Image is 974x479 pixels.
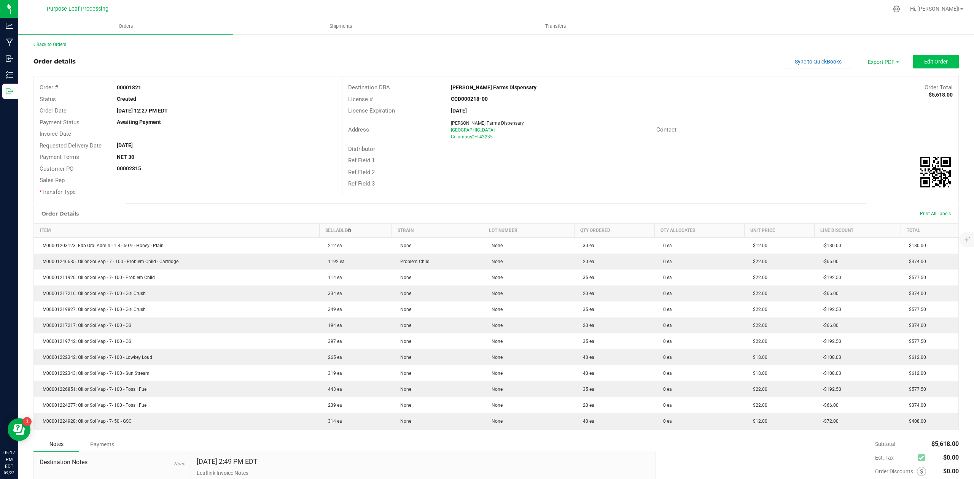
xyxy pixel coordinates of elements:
[488,307,503,312] span: None
[819,307,841,312] span: -$192.50
[749,275,767,280] span: $22.00
[488,371,503,376] span: None
[905,307,926,312] span: $577.50
[39,259,178,264] span: M00001246685: Oil or Sol Vap - 7 - 100 - Problem Child - Cartridge
[324,403,342,408] span: 239 ea
[920,157,951,187] img: Scan me!
[488,323,503,328] span: None
[39,291,146,296] span: M00001217216: Oil or Sol Vap - 7- 100 - Girl Crush
[488,339,503,344] span: None
[488,243,503,248] span: None
[396,307,411,312] span: None
[33,42,66,47] a: Back to Orders
[819,371,841,376] span: -$108.00
[749,371,767,376] span: $18.00
[39,371,150,376] span: M00001222343: Oil or Sol Vap - 7- 100 - Sun Stream
[39,275,155,280] span: M00001211920: Oil or Sol Vap - 7- 100 - Problem Child
[117,108,168,114] strong: [DATE] 12:27 PM EDT
[396,259,430,264] span: Problem Child
[749,307,767,312] span: $22.00
[579,275,594,280] span: 35 ea
[749,243,767,248] span: $12.00
[117,119,161,125] strong: Awaiting Payment
[579,419,594,424] span: 40 ea
[117,96,136,102] strong: Created
[40,458,185,467] span: Destination Notes
[819,259,839,264] span: -$66.00
[579,291,594,296] span: 20 ea
[659,355,672,360] span: 0 ea
[320,224,392,238] th: Sellable
[931,440,959,447] span: $5,618.00
[795,59,842,65] span: Sync to QuickBooks
[819,387,841,392] span: -$192.50
[905,275,926,280] span: $577.50
[392,224,483,238] th: Strain
[40,96,56,103] span: Status
[348,146,375,152] span: Distributor
[905,419,926,424] span: $408.00
[324,419,342,424] span: 314 ea
[348,180,375,187] span: Ref Field 3
[749,403,767,408] span: $22.00
[324,291,342,296] span: 334 ea
[905,403,926,408] span: $374.00
[6,22,13,30] inline-svg: Analytics
[659,387,672,392] span: 0 ea
[892,5,901,13] div: Manage settings
[488,259,503,264] span: None
[471,134,478,140] span: OH
[108,23,143,30] span: Orders
[451,108,467,114] strong: [DATE]
[451,84,536,90] strong: [PERSON_NAME] Farms Dispensary
[929,92,953,98] strong: $5,618.00
[396,419,411,424] span: None
[819,275,841,280] span: -$192.50
[348,84,390,91] span: Destination DBA
[905,243,926,248] span: $180.00
[22,417,32,426] iframe: Resource center unread badge
[348,157,375,164] span: Ref Field 1
[749,339,767,344] span: $22.00
[659,403,672,408] span: 0 ea
[579,371,594,376] span: 40 ea
[39,419,132,424] span: M00001224928: Oil or Sol Vap - 7- 50 - GSC
[819,323,839,328] span: -$66.00
[3,449,15,470] p: 05:17 PM EDT
[448,18,663,34] a: Transfers
[348,169,375,176] span: Ref Field 2
[918,453,928,463] span: Calculate excise tax
[117,84,141,90] strong: 00001821
[659,323,672,328] span: 0 ea
[39,403,148,408] span: M00001224277: Oil or Sol Vap - 7- 100 - Fossil Fuel
[40,119,80,126] span: Payment Status
[40,154,79,160] span: Payment Terms
[943,468,959,475] span: $0.00
[579,403,594,408] span: 20 ea
[659,419,672,424] span: 0 ea
[659,275,672,280] span: 0 ea
[488,403,503,408] span: None
[396,403,411,408] span: None
[659,371,672,376] span: 0 ea
[324,387,342,392] span: 443 ea
[920,211,951,216] span: Print All Labels
[6,55,13,62] inline-svg: Inbound
[396,371,411,376] span: None
[396,355,411,360] span: None
[40,177,65,184] span: Sales Rep
[924,59,948,65] span: Edit Order
[33,437,79,452] div: Notes
[39,323,131,328] span: M00001217217: Oil or Sol Vap - 7- 100 - GS
[324,307,342,312] span: 349 ea
[233,18,448,34] a: Shipments
[860,55,906,68] span: Export PDF
[47,6,108,12] span: Purpose Leaf Processing
[905,355,926,360] span: $612.00
[39,307,146,312] span: M00001219827: Oil or Sol Vap - 7- 100 - Girl Crush
[659,307,672,312] span: 0 ea
[33,57,76,66] div: Order details
[749,355,767,360] span: $18.00
[451,134,472,140] span: Columbus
